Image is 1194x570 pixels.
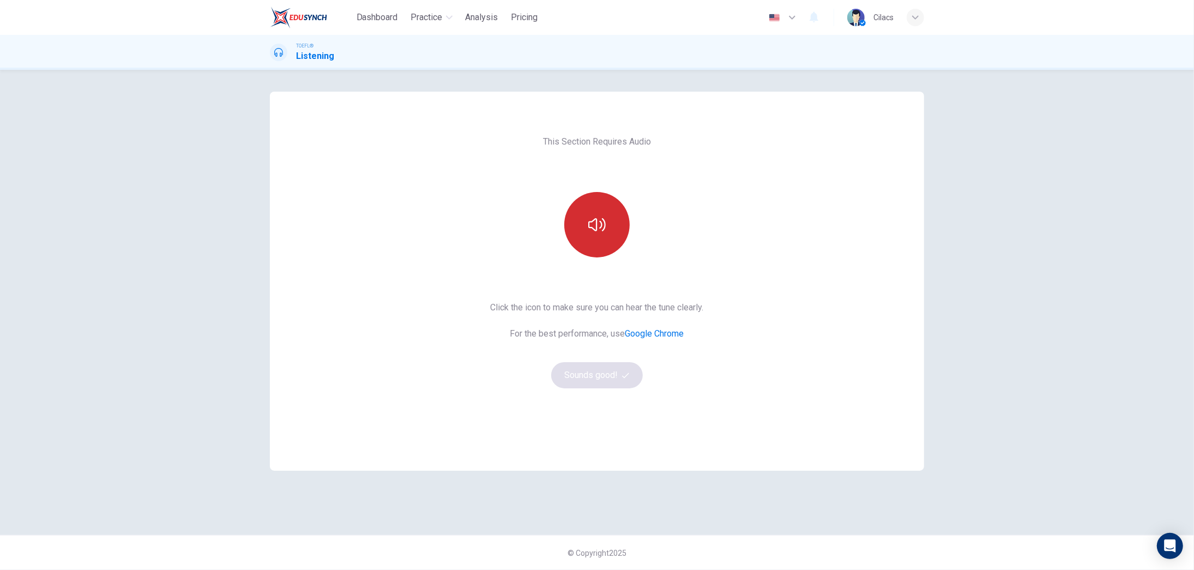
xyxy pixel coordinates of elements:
[491,327,704,340] span: For the best performance, use
[543,135,651,148] span: This Section Requires Audio
[466,11,498,24] span: Analysis
[270,7,327,28] img: EduSynch logo
[491,301,704,314] span: Click the icon to make sure you can hear the tune clearly.
[352,8,402,27] button: Dashboard
[411,11,443,24] span: Practice
[1157,533,1183,559] div: Open Intercom Messenger
[768,14,781,22] img: en
[625,328,684,339] a: Google Chrome
[296,50,334,63] h1: Listening
[407,8,457,27] button: Practice
[357,11,398,24] span: Dashboard
[511,11,538,24] span: Pricing
[461,8,503,27] button: Analysis
[270,7,352,28] a: EduSynch logo
[296,42,313,50] span: TOEFL®
[507,8,542,27] button: Pricing
[568,549,626,557] span: © Copyright 2025
[873,11,894,24] div: Cilacs
[847,9,865,26] img: Profile picture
